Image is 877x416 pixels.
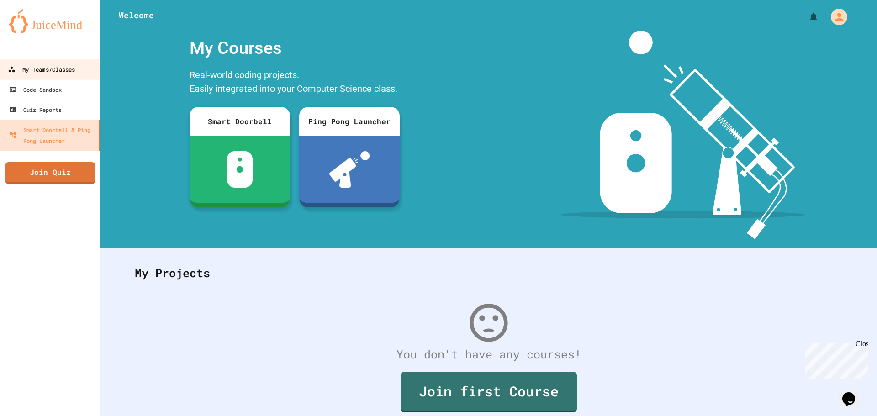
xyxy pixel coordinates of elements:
[190,107,290,136] div: Smart Doorbell
[8,64,75,75] div: My Teams/Classes
[299,107,400,136] div: Ping Pong Launcher
[9,124,95,146] div: Smart Doorbell & Ping Pong Launcher
[329,151,370,188] img: ppl-with-ball.png
[185,66,404,100] div: Real-world coding projects. Easily integrated into your Computer Science class.
[839,379,868,407] iframe: chat widget
[5,162,95,184] a: Join Quiz
[560,31,805,239] img: banner-image-my-projects.png
[126,255,852,291] div: My Projects
[9,84,62,95] div: Code Sandbox
[4,4,63,58] div: Chat with us now!Close
[821,6,850,27] div: My Account
[185,31,404,66] div: My Courses
[401,372,577,412] a: Join first Course
[801,340,868,379] iframe: chat widget
[9,104,62,115] div: Quiz Reports
[791,9,821,25] div: My Notifications
[227,151,253,188] img: sdb-white.svg
[126,346,852,363] div: You don't have any courses!
[9,9,91,33] img: logo-orange.svg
